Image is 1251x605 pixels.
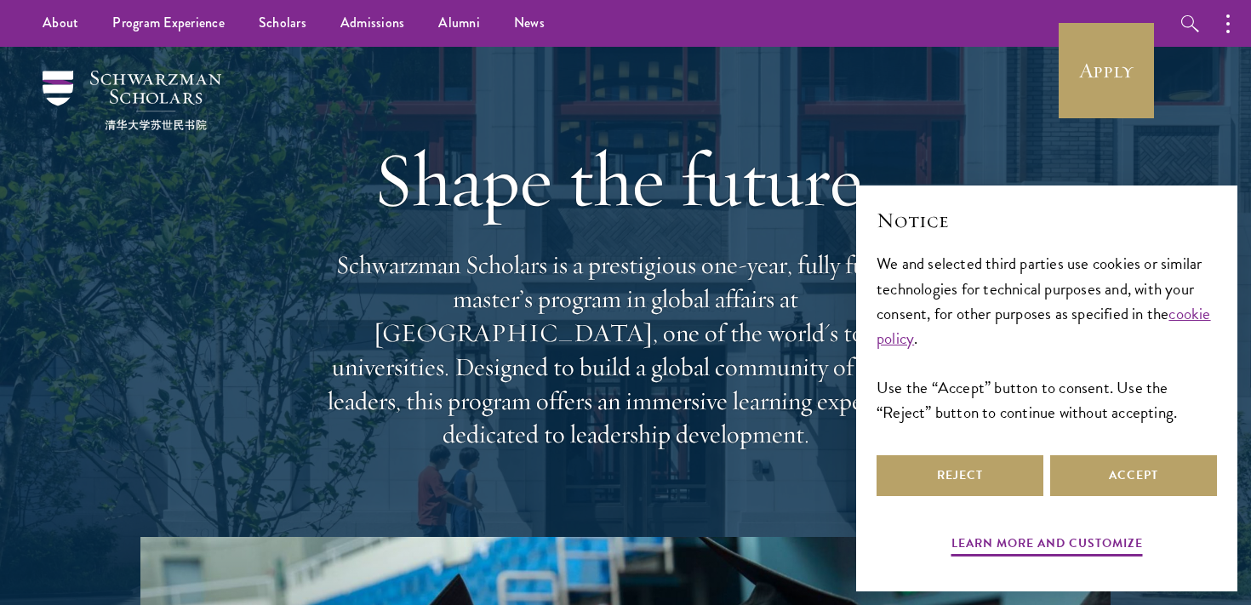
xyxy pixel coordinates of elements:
[877,301,1211,351] a: cookie policy
[951,533,1143,559] button: Learn more and customize
[877,251,1217,424] div: We and selected third parties use cookies or similar technologies for technical purposes and, wit...
[319,132,932,227] h1: Shape the future.
[877,455,1043,496] button: Reject
[319,248,932,452] p: Schwarzman Scholars is a prestigious one-year, fully funded master’s program in global affairs at...
[43,71,221,130] img: Schwarzman Scholars
[877,206,1217,235] h2: Notice
[1059,23,1154,118] a: Apply
[1050,455,1217,496] button: Accept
